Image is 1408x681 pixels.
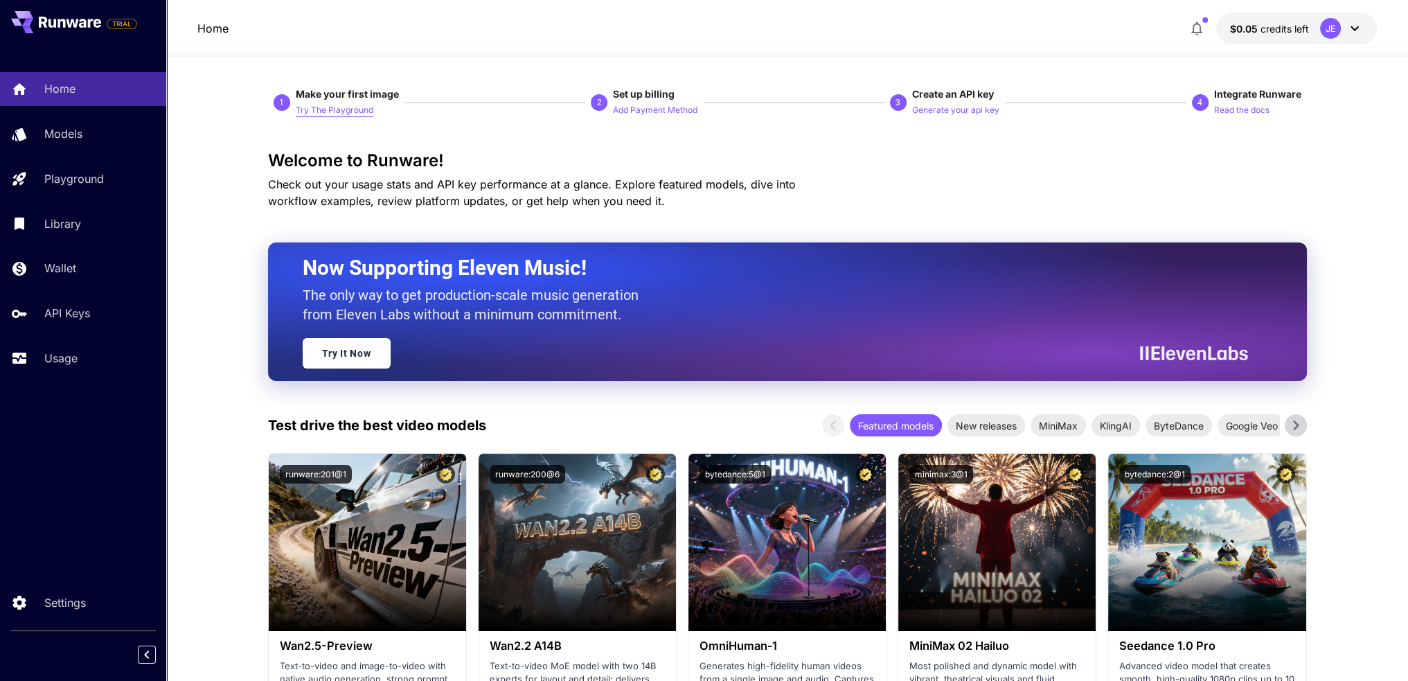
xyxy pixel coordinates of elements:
p: Home [44,80,75,97]
p: 2 [597,96,602,109]
span: Integrate Runware [1214,88,1301,100]
div: MiniMax [1031,414,1086,436]
h2: Now Supporting Eleven Music! [303,255,1238,281]
button: Certified Model – Vetted for best performance and includes a commercial license. [1276,465,1295,484]
p: API Keys [44,305,90,321]
span: Featured models [850,418,942,433]
img: alt [688,454,886,631]
button: Read the docs [1214,101,1269,118]
p: 4 [1197,96,1202,109]
div: KlingAI [1091,414,1140,436]
span: TRIAL [107,19,136,29]
button: Certified Model – Vetted for best performance and includes a commercial license. [646,465,665,484]
a: Home [197,20,229,37]
h3: OmniHuman‑1 [699,639,875,653]
p: 1 [279,96,284,109]
p: Generate your api key [912,104,999,117]
button: Add Payment Method [613,101,697,118]
p: Add Payment Method [613,104,697,117]
h3: MiniMax 02 Hailuo [909,639,1085,653]
button: Collapse sidebar [138,646,156,664]
button: bytedance:2@1 [1119,465,1191,484]
span: KlingAI [1091,418,1140,433]
button: minimax:3@1 [909,465,973,484]
button: Try The Playground [296,101,373,118]
p: Models [44,125,82,142]
span: New releases [947,418,1025,433]
button: runware:200@6 [490,465,565,484]
span: Set up billing [613,88,675,100]
button: runware:201@1 [280,465,352,484]
button: Certified Model – Vetted for best performance and includes a commercial license. [436,465,455,484]
span: MiniMax [1031,418,1086,433]
h3: Welcome to Runware! [268,151,1307,170]
h3: Wan2.2 A14B [490,639,665,653]
span: Check out your usage stats and API key performance at a glance. Explore featured models, dive int... [268,177,796,208]
p: 3 [895,96,900,109]
p: Usage [44,350,78,366]
img: alt [1108,454,1305,631]
p: Playground [44,170,104,187]
span: credits left [1260,23,1309,35]
button: Certified Model – Vetted for best performance and includes a commercial license. [1066,465,1085,484]
p: Test drive the best video models [268,415,486,436]
img: alt [269,454,466,631]
div: $0.05 [1230,21,1309,36]
span: Make your first image [296,88,399,100]
span: $0.05 [1230,23,1260,35]
button: Certified Model – Vetted for best performance and includes a commercial license. [856,465,875,484]
button: bytedance:5@1 [699,465,771,484]
span: ByteDance [1146,418,1212,433]
nav: breadcrumb [197,20,229,37]
div: JE [1320,18,1341,39]
h3: Wan2.5-Preview [280,639,455,653]
button: Generate your api key [912,101,999,118]
p: Wallet [44,260,76,276]
div: Collapse sidebar [148,642,166,667]
div: New releases [947,414,1025,436]
p: Read the docs [1214,104,1269,117]
img: alt [479,454,676,631]
p: Try The Playground [296,104,373,117]
p: Library [44,215,81,232]
button: $0.05JE [1216,12,1377,44]
a: Try It Now [303,338,391,369]
p: Settings [44,594,86,611]
p: The only way to get production-scale music generation from Eleven Labs without a minimum commitment. [303,285,649,324]
div: Google Veo [1218,414,1286,436]
div: ByteDance [1146,414,1212,436]
span: Create an API key [912,88,994,100]
div: Featured models [850,414,942,436]
span: Google Veo [1218,418,1286,433]
img: alt [898,454,1096,631]
span: Add your payment card to enable full platform functionality. [107,15,137,32]
h3: Seedance 1.0 Pro [1119,639,1294,653]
